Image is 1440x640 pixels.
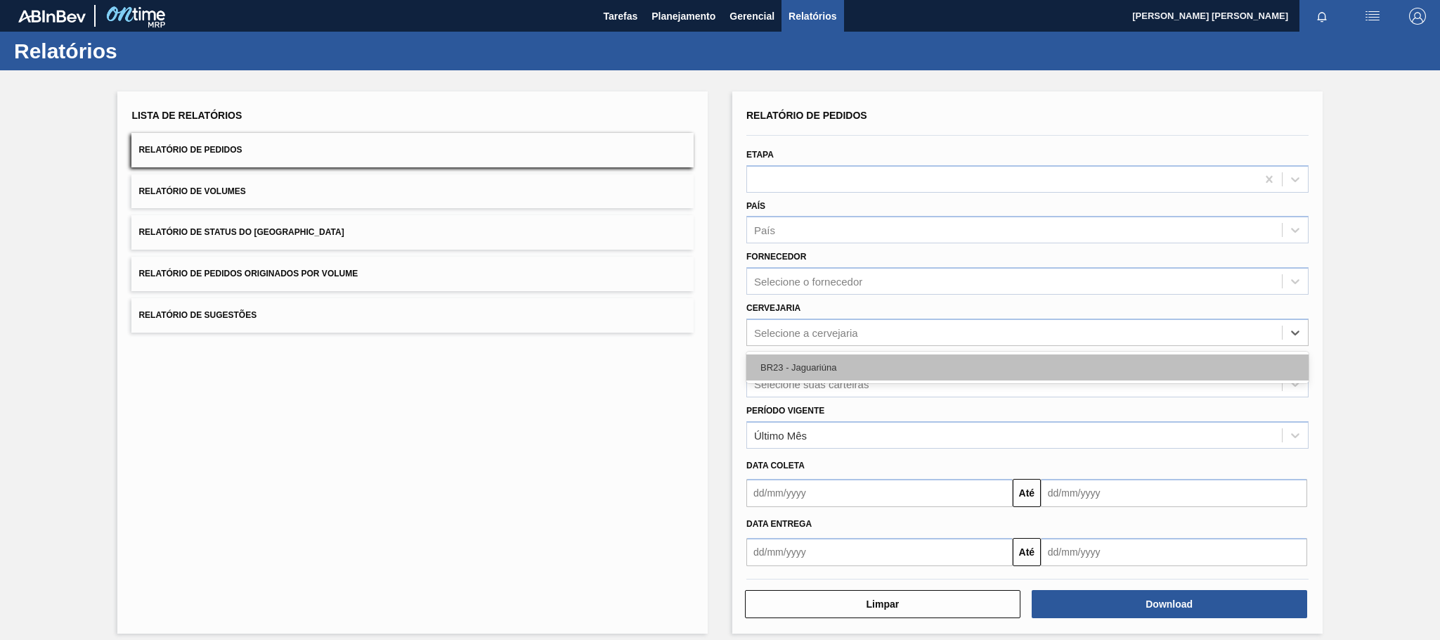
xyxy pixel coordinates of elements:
[746,354,1309,380] div: BR23 - Jaguariúna
[14,43,264,59] h1: Relatórios
[138,269,358,279] span: Relatório de Pedidos Originados por Volume
[1299,6,1344,26] button: Notificações
[651,8,715,25] span: Planejamento
[131,133,694,167] button: Relatório de Pedidos
[1409,8,1426,25] img: Logout
[1364,8,1381,25] img: userActions
[754,224,775,236] div: País
[603,8,637,25] span: Tarefas
[754,276,862,288] div: Selecione o fornecedor
[729,8,774,25] span: Gerencial
[1013,479,1041,507] button: Até
[746,150,774,160] label: Etapa
[746,461,805,471] span: Data coleta
[138,310,257,320] span: Relatório de Sugestões
[746,538,1013,566] input: dd/mm/yyyy
[18,10,86,23] img: TNhmsLtSVTkK8tSr43FrP2fwEKptu5GPRR3wAAAABJRU5ErkJggg==
[754,429,807,441] div: Último Mês
[746,406,824,416] label: Período Vigente
[754,378,869,390] div: Selecione suas carteiras
[1013,538,1041,566] button: Até
[131,110,242,121] span: Lista de Relatórios
[746,303,800,313] label: Cervejaria
[789,8,836,25] span: Relatórios
[746,252,806,262] label: Fornecedor
[746,110,867,121] span: Relatório de Pedidos
[131,257,694,291] button: Relatório de Pedidos Originados por Volume
[138,227,344,237] span: Relatório de Status do [GEOGRAPHIC_DATA]
[1041,538,1307,566] input: dd/mm/yyyy
[754,326,858,338] div: Selecione a cervejaria
[138,145,242,155] span: Relatório de Pedidos
[138,186,245,196] span: Relatório de Volumes
[1041,479,1307,507] input: dd/mm/yyyy
[746,479,1013,507] input: dd/mm/yyyy
[745,590,1020,618] button: Limpar
[1032,590,1307,618] button: Download
[131,215,694,250] button: Relatório de Status do [GEOGRAPHIC_DATA]
[131,174,694,209] button: Relatório de Volumes
[746,519,812,529] span: Data entrega
[131,298,694,333] button: Relatório de Sugestões
[746,201,765,211] label: País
